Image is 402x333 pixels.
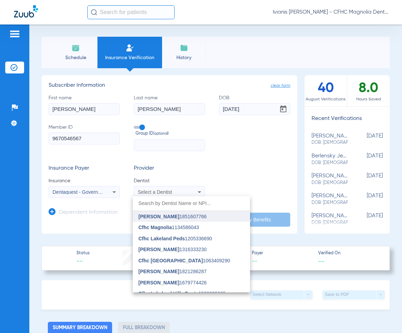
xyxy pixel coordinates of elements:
[138,269,179,274] span: [PERSON_NAME]
[367,299,402,333] iframe: Chat Widget
[138,291,226,296] span: 1568095065
[138,214,179,219] span: [PERSON_NAME]
[138,280,179,285] span: [PERSON_NAME]
[138,236,212,241] span: 1205336690
[138,269,206,274] span: 1821286287
[138,247,179,252] span: [PERSON_NAME]
[138,225,199,230] span: 1134586043
[138,225,172,230] span: Cfhc Magnolia
[138,258,203,263] span: Cfhc [GEOGRAPHIC_DATA]
[138,236,185,241] span: Cfhc Lakeland Peds
[138,247,206,252] span: 1316333230
[138,214,206,219] span: 1851607766
[138,291,198,296] span: Cfhc Lakeland Hills Denta
[138,258,230,263] span: 1063409290
[138,280,206,285] span: 1679774426
[133,196,250,211] input: dropdown search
